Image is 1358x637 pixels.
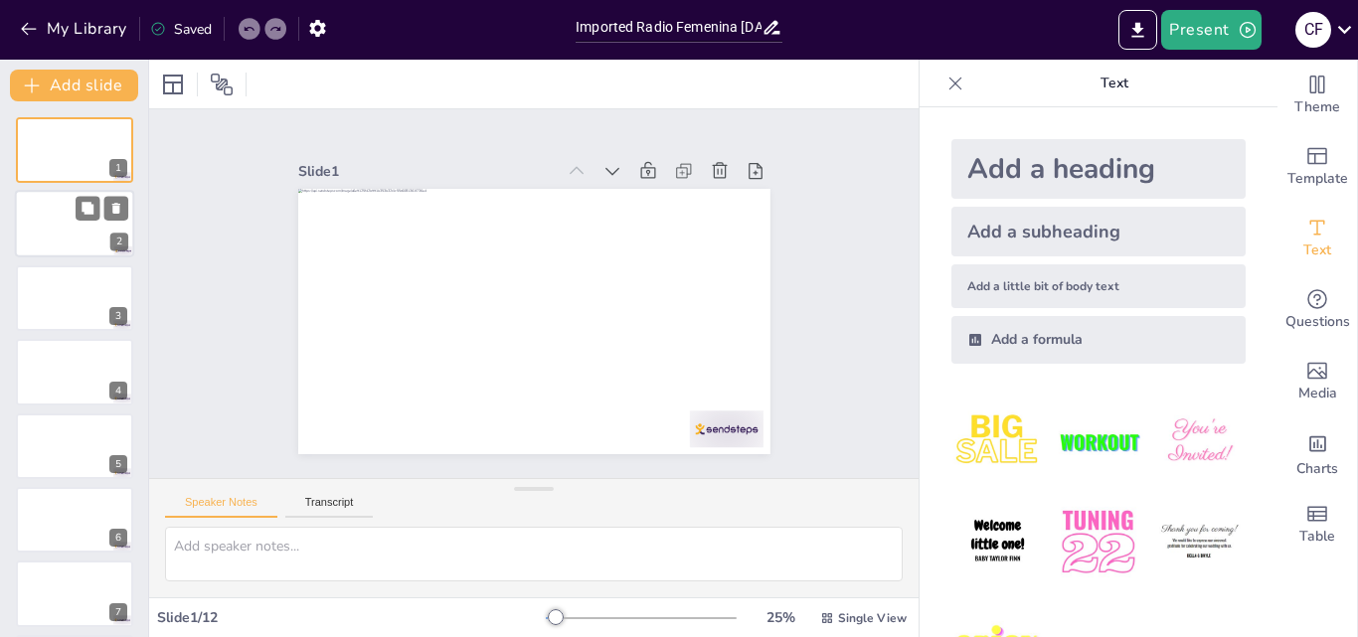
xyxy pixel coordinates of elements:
[16,265,133,331] div: 3
[165,496,277,518] button: Speaker Notes
[110,234,128,251] div: 2
[1052,396,1144,488] img: 2.jpeg
[285,496,374,518] button: Transcript
[1153,396,1246,488] img: 3.jpeg
[1153,496,1246,588] img: 6.jpeg
[1295,12,1331,48] div: c f
[109,382,127,399] div: 4
[16,560,133,626] div: 7
[1296,458,1338,480] span: Charts
[1285,311,1350,333] span: Questions
[16,487,133,553] div: 6
[1287,168,1348,190] span: Template
[157,69,189,100] div: Layout
[10,70,138,101] button: Add slide
[109,307,127,325] div: 3
[1303,239,1331,261] span: Text
[1118,10,1157,50] button: Export to PowerPoint
[109,159,127,177] div: 1
[104,197,128,221] button: Delete Slide
[1295,10,1331,50] button: c f
[16,413,133,479] div: 5
[951,139,1246,199] div: Add a heading
[210,73,234,96] span: Position
[356,245,427,501] div: Slide 1
[1277,417,1357,489] div: Add charts and graphs
[1294,96,1340,118] span: Theme
[16,117,133,183] div: 1
[15,191,134,258] div: 2
[15,13,135,45] button: My Library
[951,496,1044,588] img: 4.jpeg
[951,316,1246,364] div: Add a formula
[1161,10,1261,50] button: Present
[951,396,1044,488] img: 1.jpeg
[16,339,133,404] div: 4
[1277,60,1357,131] div: Change the overall theme
[576,13,762,42] input: Insert title
[757,608,804,627] div: 25 %
[951,207,1246,256] div: Add a subheading
[1277,274,1357,346] div: Get real-time input from your audience
[1298,383,1337,404] span: Media
[1277,131,1357,203] div: Add ready made slides
[838,610,907,626] span: Single View
[1277,203,1357,274] div: Add text boxes
[109,529,127,547] div: 6
[157,608,546,627] div: Slide 1 / 12
[1277,489,1357,560] div: Add a table
[1299,526,1335,548] span: Table
[109,455,127,473] div: 5
[109,603,127,621] div: 7
[76,197,99,221] button: Duplicate Slide
[1277,346,1357,417] div: Add images, graphics, shapes or video
[150,20,212,39] div: Saved
[1052,496,1144,588] img: 5.jpeg
[971,60,1258,107] p: Text
[951,264,1246,308] div: Add a little bit of body text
